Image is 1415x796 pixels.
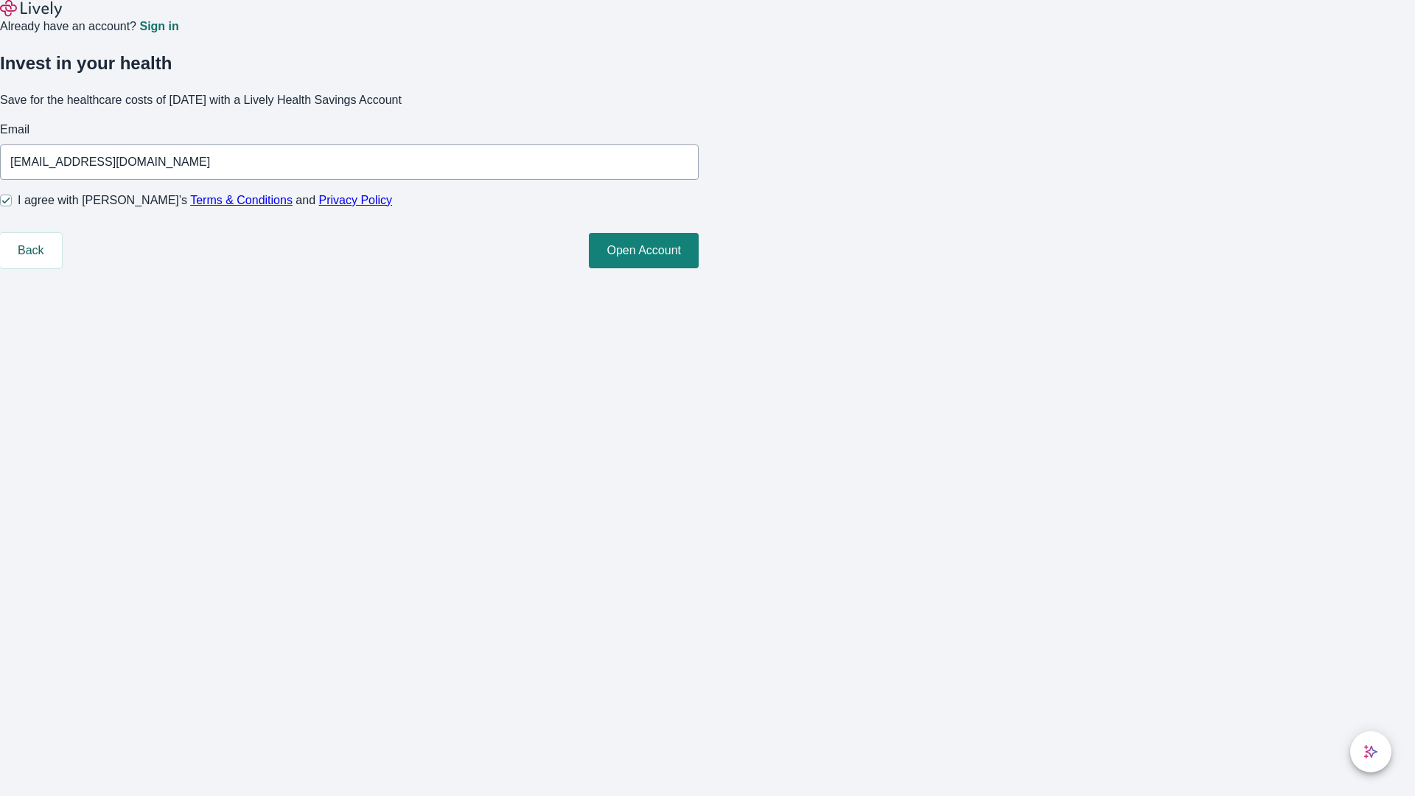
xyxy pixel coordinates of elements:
a: Privacy Policy [319,194,393,206]
span: I agree with [PERSON_NAME]’s and [18,192,392,209]
a: Sign in [139,21,178,32]
a: Terms & Conditions [190,194,293,206]
svg: Lively AI Assistant [1363,744,1378,759]
button: chat [1350,731,1391,772]
button: Open Account [589,233,699,268]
